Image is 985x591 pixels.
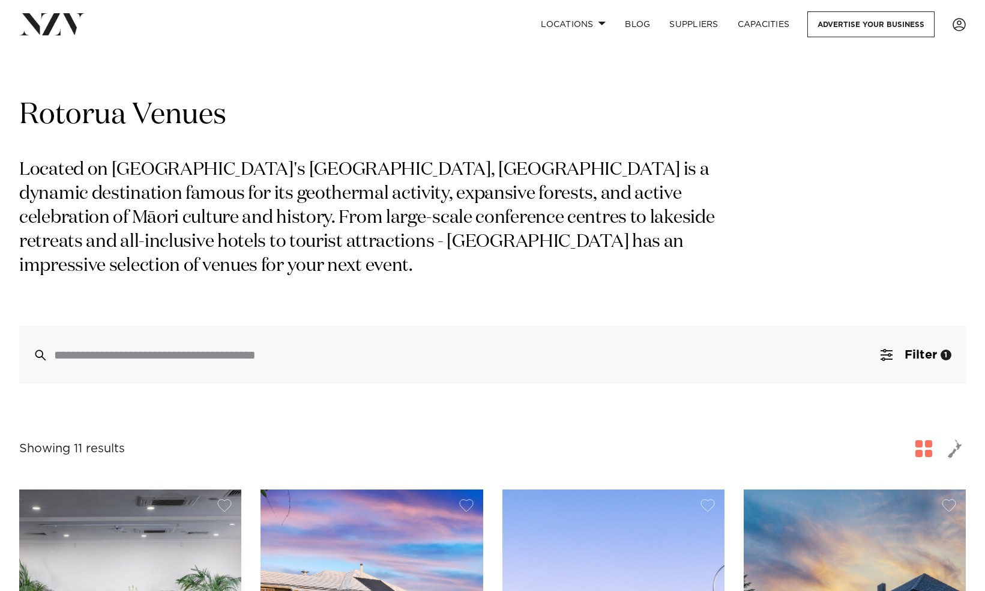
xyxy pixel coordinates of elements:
[19,13,85,35] img: nzv-logo.png
[19,440,125,458] div: Showing 11 results
[660,11,727,37] a: SUPPLIERS
[19,159,761,278] p: Located on [GEOGRAPHIC_DATA]'s [GEOGRAPHIC_DATA], [GEOGRAPHIC_DATA] is a dynamic destination famo...
[807,11,935,37] a: Advertise your business
[866,326,966,384] button: Filter1
[728,11,800,37] a: Capacities
[531,11,615,37] a: Locations
[19,97,966,135] h1: Rotorua Venues
[941,350,951,360] div: 1
[905,349,937,361] span: Filter
[615,11,660,37] a: BLOG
